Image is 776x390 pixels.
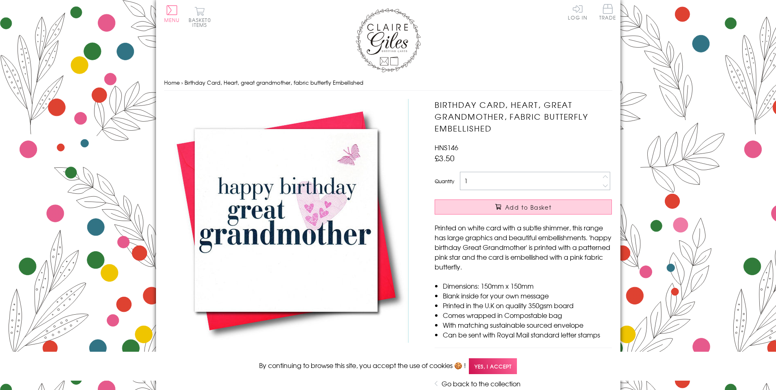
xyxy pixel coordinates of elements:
[164,74,612,91] nav: breadcrumbs
[505,203,552,211] span: Add to Basket
[443,281,612,291] li: Dimensions: 150mm x 150mm
[442,379,521,388] a: Go back to the collection
[599,4,616,20] span: Trade
[181,79,183,86] span: ›
[435,199,612,215] button: Add to Basket
[435,142,458,152] span: HNS146
[599,4,616,22] a: Trade
[164,99,409,343] img: Birthday Card, Heart, great grandmother, fabric butterfly Embellished
[568,4,587,20] a: Log In
[443,300,612,310] li: Printed in the U.K on quality 350gsm board
[469,358,517,374] span: Yes, I accept
[435,99,612,134] h1: Birthday Card, Heart, great grandmother, fabric butterfly Embellished
[164,5,180,22] button: Menu
[192,16,211,28] span: 0 items
[185,79,363,86] span: Birthday Card, Heart, great grandmother, fabric butterfly Embellished
[435,223,612,272] p: Printed on white card with a subtle shimmer, this range has large graphics and beautiful embellis...
[164,16,180,24] span: Menu
[443,320,612,330] li: With matching sustainable sourced envelope
[435,152,455,164] span: £3.50
[189,7,211,27] button: Basket0 items
[435,177,454,185] label: Quantity
[356,8,421,72] img: Claire Giles Greetings Cards
[443,330,612,340] li: Can be sent with Royal Mail standard letter stamps
[443,310,612,320] li: Comes wrapped in Compostable bag
[443,291,612,300] li: Blank inside for your own message
[164,79,180,86] a: Home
